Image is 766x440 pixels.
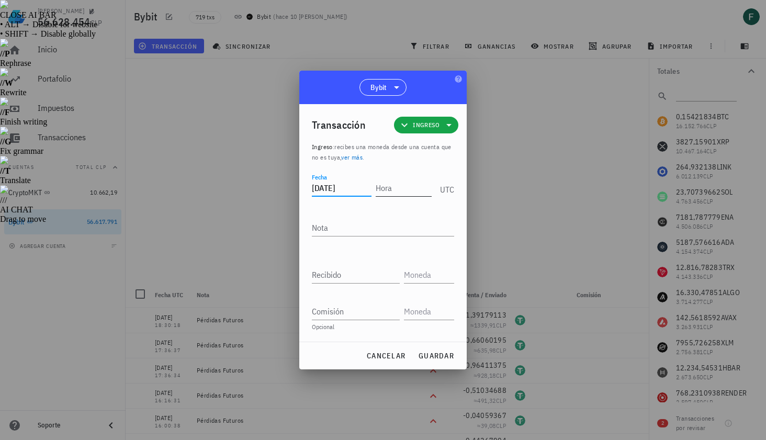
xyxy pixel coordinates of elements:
[404,266,452,283] input: Moneda
[312,324,454,330] div: Opcional
[414,346,458,365] button: guardar
[404,303,452,320] input: Moneda
[418,351,454,360] span: guardar
[362,346,410,365] button: cancelar
[366,351,405,360] span: cancelar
